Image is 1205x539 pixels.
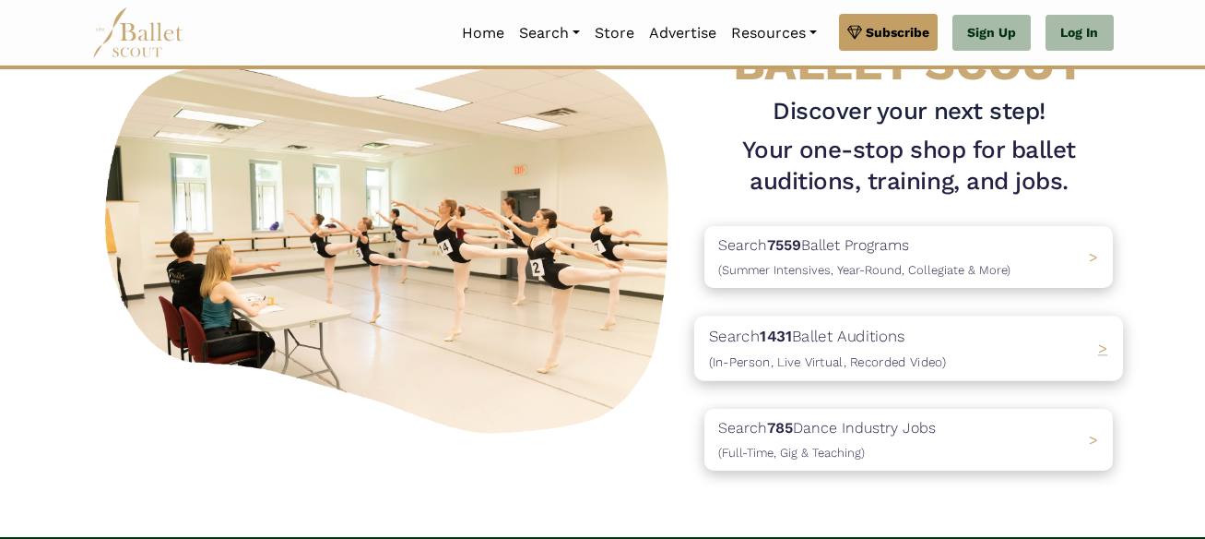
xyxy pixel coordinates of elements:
a: Subscribe [839,14,938,51]
p: Search Ballet Auditions [709,324,946,374]
b: 7559 [767,236,801,254]
a: Advertise [642,14,724,53]
span: (Full-Time, Gig & Teaching) [718,446,865,460]
span: > [1089,431,1098,449]
a: Search1431Ballet Auditions(In-Person, Live Virtual, Recorded Video) > [704,317,1113,379]
a: Search [512,14,587,53]
h3: Discover your next step! [704,96,1113,127]
img: gem.svg [847,22,862,42]
img: A group of ballerinas talking to each other in a ballet studio [92,43,691,443]
span: (In-Person, Live Virtual, Recorded Video) [709,354,946,369]
a: Store [587,14,642,53]
a: Sign Up [952,15,1031,52]
b: 1431 [761,327,793,345]
p: Search Dance Industry Jobs [718,416,936,463]
a: Home [455,14,512,53]
a: Search7559Ballet Programs(Summer Intensives, Year-Round, Collegiate & More)> [704,226,1113,288]
span: Subscribe [866,22,929,42]
a: Search785Dance Industry Jobs(Full-Time, Gig & Teaching) > [704,409,1113,471]
p: Search Ballet Programs [718,234,1010,281]
a: Log In [1046,15,1113,52]
span: > [1089,248,1098,266]
span: > [1098,340,1108,358]
b: 785 [767,419,793,437]
a: Resources [724,14,824,53]
h1: Your one-stop shop for ballet auditions, training, and jobs. [704,135,1113,198]
span: (Summer Intensives, Year-Round, Collegiate & More) [718,263,1010,277]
